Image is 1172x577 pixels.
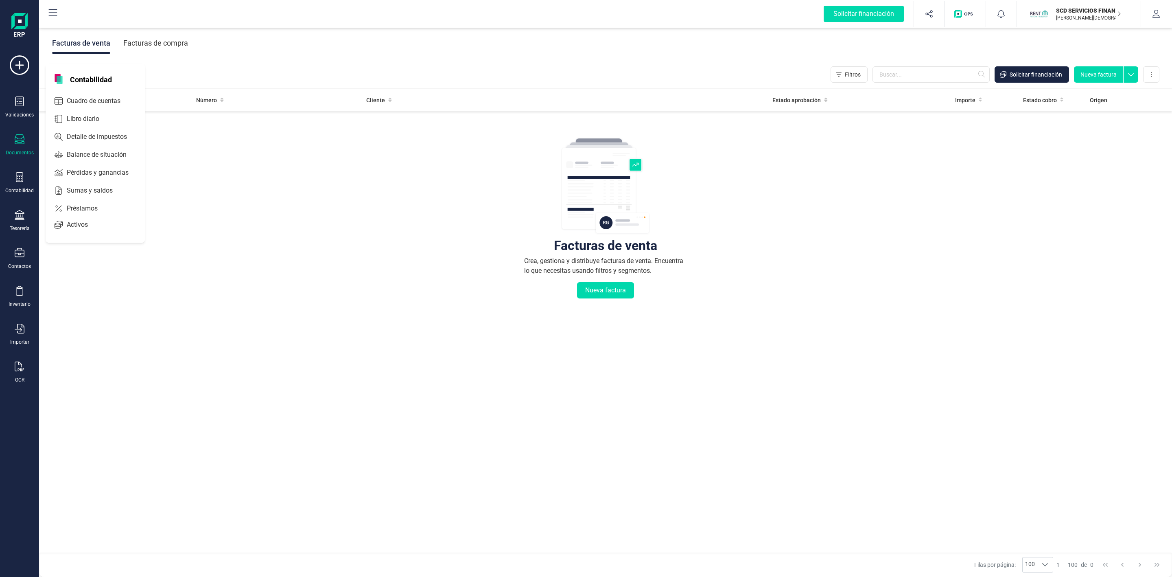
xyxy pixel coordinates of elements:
span: Pérdidas y ganancias [63,168,143,178]
div: Validaciones [5,112,34,118]
div: Crea, gestiona y distribuye facturas de venta. Encuentra lo que necesitas usando filtros y segmen... [524,256,687,276]
span: Origen [1090,96,1107,104]
div: Documentos [6,149,34,156]
button: Filtros [831,66,868,83]
span: Detalle de impuestos [63,132,142,142]
span: 0 [1090,561,1093,569]
button: Previous Page [1115,557,1130,573]
span: 1 [1056,561,1060,569]
button: Logo de OPS [949,1,981,27]
div: Tesorería [10,225,30,232]
span: Solicitar financiación [1010,70,1062,79]
button: First Page [1098,557,1113,573]
span: Cliente [366,96,385,104]
span: Cuadro de cuentas [63,96,135,106]
div: Facturas de venta [554,241,657,250]
span: de [1081,561,1087,569]
img: Logo de OPS [954,10,976,18]
button: Nueva factura [1074,66,1123,83]
div: Inventario [9,301,31,307]
div: Filas por página: [974,557,1053,573]
span: Libro diario [63,114,114,124]
button: Solicitar financiación [814,1,914,27]
button: Last Page [1149,557,1165,573]
span: Contabilidad [65,74,117,84]
span: Activos [63,220,103,230]
p: SCD SERVICIOS FINANCIEROS SL [1056,7,1121,15]
button: Nueva factura [577,282,634,298]
div: Facturas de venta [52,33,110,54]
div: - [1056,561,1093,569]
span: Balance de situación [63,150,141,160]
span: 100 [1023,557,1037,572]
span: Número [196,96,217,104]
span: Filtros [845,70,861,79]
span: Estado cobro [1023,96,1057,104]
input: Buscar... [872,66,990,83]
span: 100 [1068,561,1078,569]
img: SC [1030,5,1048,23]
span: Importe [955,96,975,104]
span: Estado aprobación [772,96,821,104]
img: img-empty-table.svg [561,137,650,235]
div: Contabilidad [5,187,34,194]
span: Préstamos [63,204,112,213]
div: Importar [10,339,29,345]
button: Solicitar financiación [995,66,1069,83]
img: Logo Finanedi [11,13,28,39]
button: SCSCD SERVICIOS FINANCIEROS SL[PERSON_NAME][DEMOGRAPHIC_DATA][DEMOGRAPHIC_DATA] [1027,1,1131,27]
p: [PERSON_NAME][DEMOGRAPHIC_DATA][DEMOGRAPHIC_DATA] [1056,15,1121,21]
div: Contactos [8,263,31,270]
span: Sumas y saldos [63,186,127,195]
button: Next Page [1132,557,1148,573]
div: Solicitar financiación [824,6,904,22]
div: Facturas de compra [123,33,188,54]
div: OCR [15,377,24,383]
